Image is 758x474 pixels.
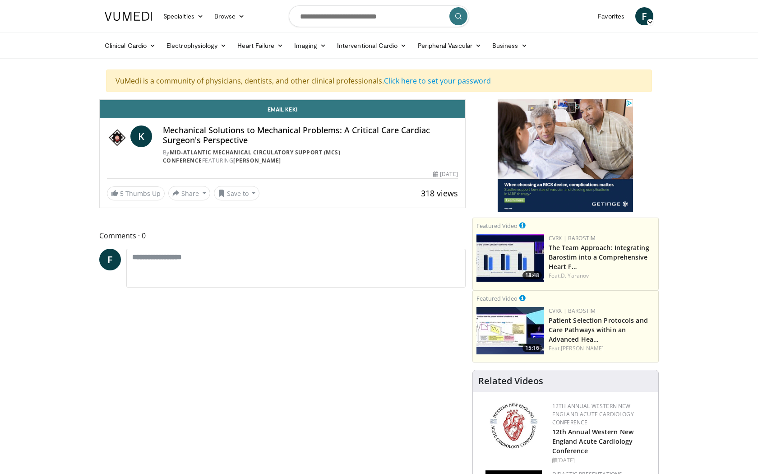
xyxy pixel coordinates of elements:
[476,222,518,230] small: Featured Video
[552,456,651,465] div: [DATE]
[106,70,652,92] div: VuMedi is a community of physicians, dentists, and other clinical professionals.
[549,307,596,315] a: CVRx | Barostim
[99,37,161,55] a: Clinical Cardio
[232,37,289,55] a: Heart Failure
[99,249,121,270] a: F
[332,37,412,55] a: Interventional Cardio
[552,428,633,455] a: 12th Annual Western New England Acute Cardiology Conference
[100,100,465,118] a: Email Keki
[233,157,281,164] a: [PERSON_NAME]
[522,344,542,352] span: 15:16
[214,186,260,200] button: Save to
[158,7,209,25] a: Specialties
[476,294,518,302] small: Featured Video
[592,7,630,25] a: Favorites
[412,37,487,55] a: Peripheral Vascular
[549,344,655,353] div: Feat.
[107,186,165,200] a: 5 Thumbs Up
[487,37,533,55] a: Business
[421,188,458,199] span: 318 views
[163,125,458,145] h4: Mechanical Solutions to Mechanical Problems: A Critical Care Cardiac Surgeon's Perspective
[209,7,250,25] a: Browse
[476,307,544,354] img: c8104730-ef7e-406d-8f85-1554408b8bf1.150x105_q85_crop-smart_upscale.jpg
[130,125,152,147] a: K
[476,234,544,282] a: 18:48
[384,76,491,86] a: Click here to set your password
[549,272,655,280] div: Feat.
[99,230,466,242] span: Comments 0
[549,316,648,344] a: Patient Selection Protocols and Care Pathways within an Advanced Hea…
[561,344,604,352] a: [PERSON_NAME]
[476,307,544,354] a: 15:16
[522,271,542,279] span: 18:48
[549,243,649,271] a: The Team Approach: Integrating Barostim into a Comprehensive Heart F…
[552,402,634,426] a: 12th Annual Western New England Acute Cardiology Conference
[433,170,458,178] div: [DATE]
[163,149,458,165] div: By FEATURING
[549,234,596,242] a: CVRx | Barostim
[561,272,589,279] a: D. Yaranov
[489,402,539,450] img: 0954f259-7907-4053-a817-32a96463ecc8.png.150x105_q85_autocrop_double_scale_upscale_version-0.2.png
[120,189,124,198] span: 5
[289,37,332,55] a: Imaging
[289,5,469,27] input: Search topics, interventions
[476,234,544,282] img: 6d264a54-9de4-4e50-92ac-3980a0489eeb.150x105_q85_crop-smart_upscale.jpg
[498,99,633,212] iframe: Advertisement
[105,12,153,21] img: VuMedi Logo
[478,376,543,386] h4: Related Videos
[163,149,341,164] a: Mid-Atlantic Mechanical Circulatory Support (MCS) Conference
[635,7,653,25] a: F
[168,186,210,200] button: Share
[161,37,232,55] a: Electrophysiology
[107,125,127,147] img: Mid-Atlantic Mechanical Circulatory Support (MCS) Conference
